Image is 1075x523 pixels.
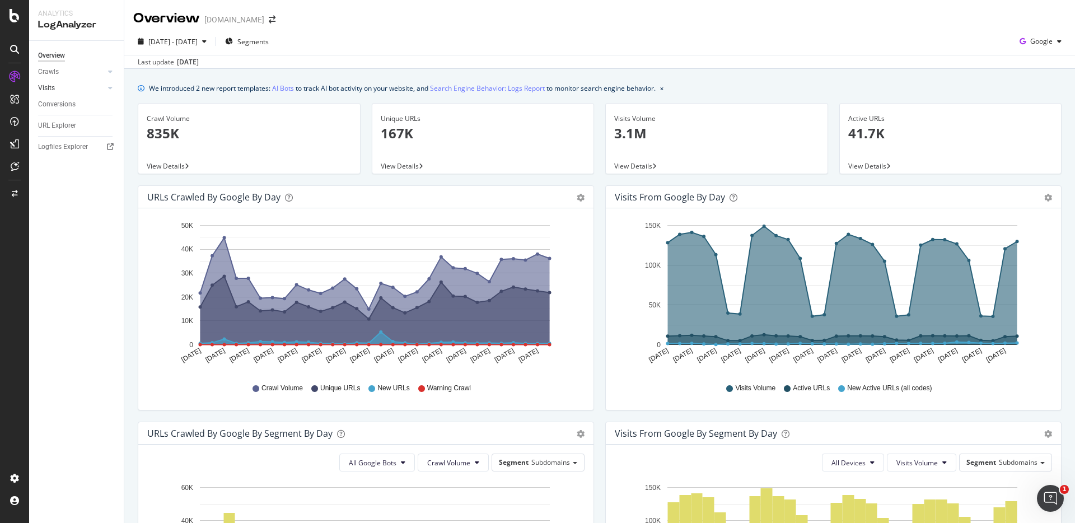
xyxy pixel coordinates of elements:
[320,384,360,393] span: Unique URLs
[887,454,956,471] button: Visits Volume
[645,484,661,492] text: 150K
[180,347,202,364] text: [DATE]
[864,347,887,364] text: [DATE]
[937,347,959,364] text: [DATE]
[531,457,570,467] span: Subdomains
[221,32,273,50] button: Segments
[38,82,105,94] a: Visits
[831,458,866,468] span: All Devices
[147,192,281,203] div: URLs Crawled by Google by day
[147,217,585,373] svg: A chart.
[913,347,935,364] text: [DATE]
[381,114,586,124] div: Unique URLs
[695,347,718,364] text: [DATE]
[847,384,932,393] span: New Active URLs (all codes)
[177,57,199,67] div: [DATE]
[735,384,775,393] span: Visits Volume
[204,14,264,25] div: [DOMAIN_NAME]
[181,269,193,277] text: 30K
[133,9,200,28] div: Overview
[614,161,652,171] span: View Details
[1015,32,1066,50] button: Google
[999,457,1037,467] span: Subdomains
[421,347,443,364] text: [DATE]
[649,301,661,309] text: 50K
[381,161,419,171] span: View Details
[1037,485,1064,512] iframe: Intercom live chat
[349,347,371,364] text: [DATE]
[614,124,819,143] p: 3.1M
[38,141,116,153] a: Logfiles Explorer
[377,384,409,393] span: New URLs
[961,347,983,364] text: [DATE]
[261,384,303,393] span: Crawl Volume
[181,293,193,301] text: 20K
[147,114,352,124] div: Crawl Volume
[381,124,586,143] p: 167K
[427,458,470,468] span: Crawl Volume
[1060,485,1069,494] span: 1
[615,192,725,203] div: Visits from Google by day
[181,317,193,325] text: 10K
[889,347,911,364] text: [DATE]
[430,82,545,94] a: Search Engine Behavior: Logs Report
[138,57,199,67] div: Last update
[325,347,347,364] text: [DATE]
[615,428,777,439] div: Visits from Google By Segment By Day
[228,347,250,364] text: [DATE]
[181,484,193,492] text: 60K
[614,114,819,124] div: Visits Volume
[339,454,415,471] button: All Google Bots
[373,347,395,364] text: [DATE]
[38,120,76,132] div: URL Explorer
[499,457,529,467] span: Segment
[38,9,115,18] div: Analytics
[577,430,585,438] div: gear
[38,141,88,153] div: Logfiles Explorer
[793,384,830,393] span: Active URLs
[1044,430,1052,438] div: gear
[349,458,396,468] span: All Google Bots
[252,347,274,364] text: [DATE]
[133,32,211,50] button: [DATE] - [DATE]
[615,217,1052,373] svg: A chart.
[1030,36,1053,46] span: Google
[445,347,468,364] text: [DATE]
[645,222,661,230] text: 150K
[147,161,185,171] span: View Details
[38,99,76,110] div: Conversions
[577,194,585,202] div: gear
[657,341,661,349] text: 0
[848,124,1053,143] p: 41.7K
[816,347,839,364] text: [DATE]
[848,114,1053,124] div: Active URLs
[181,246,193,254] text: 40K
[493,347,516,364] text: [DATE]
[38,66,59,78] div: Crawls
[149,82,656,94] div: We introduced 2 new report templates: to track AI bot activity on your website, and to monitor se...
[38,50,116,62] a: Overview
[822,454,884,471] button: All Devices
[840,347,863,364] text: [DATE]
[204,347,226,364] text: [DATE]
[269,16,275,24] div: arrow-right-arrow-left
[397,347,419,364] text: [DATE]
[792,347,815,364] text: [DATE]
[671,347,694,364] text: [DATE]
[985,347,1007,364] text: [DATE]
[418,454,489,471] button: Crawl Volume
[181,222,193,230] text: 50K
[517,347,540,364] text: [DATE]
[768,347,791,364] text: [DATE]
[148,37,198,46] span: [DATE] - [DATE]
[719,347,742,364] text: [DATE]
[147,428,333,439] div: URLs Crawled by Google By Segment By Day
[277,347,299,364] text: [DATE]
[272,82,294,94] a: AI Bots
[427,384,471,393] span: Warning Crawl
[645,261,661,269] text: 100K
[237,37,269,46] span: Segments
[38,82,55,94] div: Visits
